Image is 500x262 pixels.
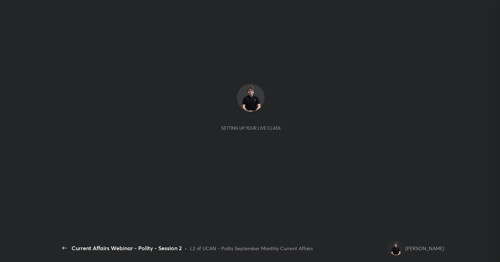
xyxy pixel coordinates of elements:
div: Setting up your live class [221,125,281,131]
div: [PERSON_NAME] [405,245,444,252]
img: 8cd94f619250439491894a4a2820ac54.png [237,84,265,112]
img: 8cd94f619250439491894a4a2820ac54.png [389,241,402,255]
div: L2 of UCAN - Polity September Monthly Current Affairs [190,245,313,252]
div: • [185,245,187,252]
div: Current Affairs Webinar - Polity - Session 2 [72,244,182,252]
